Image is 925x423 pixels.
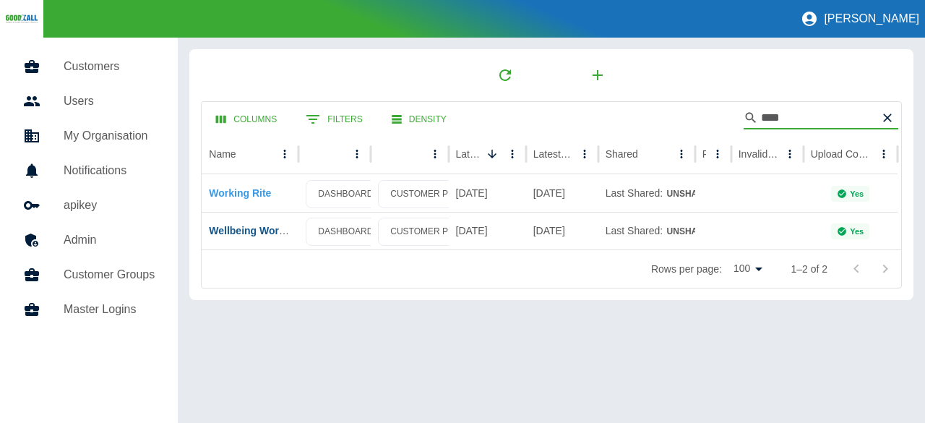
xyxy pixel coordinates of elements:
[12,119,166,153] a: My Organisation
[811,148,872,160] div: Upload Complete
[606,148,638,160] div: Shared
[275,144,295,164] button: Name column menu
[64,231,155,249] h5: Admin
[12,49,166,84] a: Customers
[12,188,166,223] a: apikey
[64,127,155,145] h5: My Organisation
[739,148,778,160] div: Invalid Creds
[378,180,491,208] a: CUSTOMER PROFILE
[64,58,155,75] h5: Customers
[380,106,458,133] button: Density
[306,180,385,208] a: DASHBOARD
[64,93,155,110] h5: Users
[456,148,481,160] div: Latest Upload Date
[575,144,595,164] button: Latest Usage column menu
[795,4,925,33] button: [PERSON_NAME]
[12,292,166,327] a: Master Logins
[526,174,598,212] div: 15 Aug 2025
[205,106,288,133] button: Select columns
[306,218,385,246] a: DASHBOARD
[12,257,166,292] a: Customer Groups
[425,144,445,164] button: column menu
[728,258,767,279] div: 100
[606,213,688,249] div: Last Shared:
[526,212,598,249] div: 02 May 2025
[482,144,502,164] button: Sort
[64,266,155,283] h5: Customer Groups
[12,223,166,257] a: Admin
[6,14,38,24] img: Logo
[347,144,367,164] button: column menu
[707,144,728,164] button: Ref column menu
[671,144,692,164] button: Shared column menu
[702,148,706,160] div: Ref
[651,262,722,276] p: Rows per page:
[12,153,166,188] a: Notifications
[449,174,526,212] div: 21 Aug 2025
[64,197,155,214] h5: apikey
[877,107,898,129] button: Clear
[744,106,898,132] div: Search
[209,225,401,236] a: Wellbeing Works [GEOGRAPHIC_DATA]
[209,187,271,199] a: Working Rite
[824,12,919,25] p: [PERSON_NAME]
[666,183,734,205] button: Unshared
[666,221,734,243] button: Unshared
[64,162,155,179] h5: Notifications
[533,148,573,160] div: Latest Usage
[64,301,155,318] h5: Master Logins
[449,212,526,249] div: 04 Aug 2025
[294,105,374,134] button: Show filters
[502,144,522,164] button: Latest Upload Date column menu
[874,144,894,164] button: Upload Complete column menu
[209,148,236,160] div: Name
[378,218,491,246] a: CUSTOMER PROFILE
[850,227,864,236] p: Yes
[12,84,166,119] a: Users
[606,175,688,212] div: Last Shared:
[791,262,827,276] p: 1–2 of 2
[850,189,864,198] p: Yes
[780,144,800,164] button: Invalid Creds column menu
